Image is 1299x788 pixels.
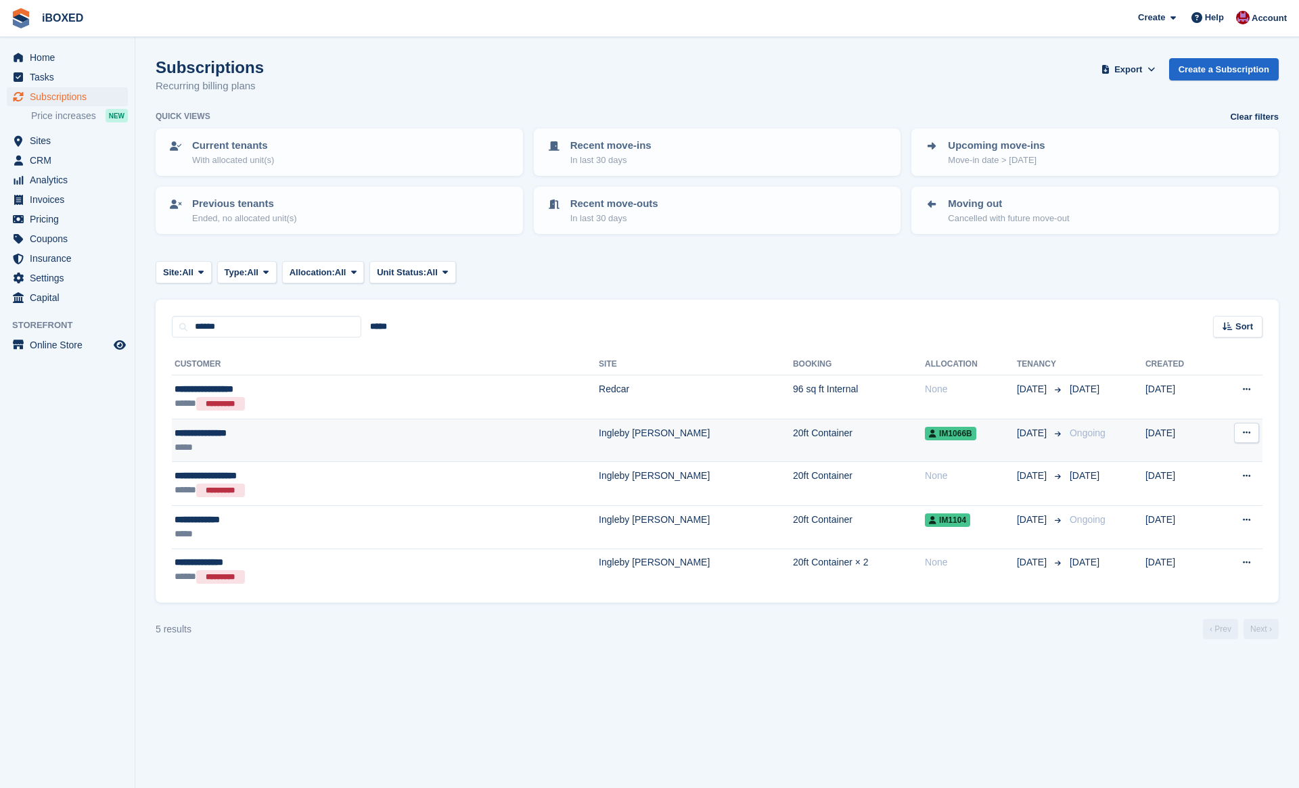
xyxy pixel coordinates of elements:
[30,249,111,268] span: Insurance
[12,319,135,332] span: Storefront
[1070,557,1099,567] span: [DATE]
[1017,354,1064,375] th: Tenancy
[1145,354,1213,375] th: Created
[925,555,1017,570] div: None
[7,249,128,268] a: menu
[163,266,182,279] span: Site:
[290,266,335,279] span: Allocation:
[1252,11,1287,25] span: Account
[30,170,111,189] span: Analytics
[925,354,1017,375] th: Allocation
[156,261,212,283] button: Site: All
[599,419,793,462] td: Ingleby [PERSON_NAME]
[30,68,111,87] span: Tasks
[426,266,438,279] span: All
[182,266,193,279] span: All
[30,151,111,170] span: CRM
[793,419,925,462] td: 20ft Container
[7,87,128,106] a: menu
[37,7,89,29] a: iBOXED
[535,188,900,233] a: Recent move-outs In last 30 days
[7,288,128,307] a: menu
[925,513,970,527] span: IM1104
[925,427,976,440] span: IM1066B
[793,354,925,375] th: Booking
[192,138,274,154] p: Current tenants
[599,549,793,592] td: Ingleby [PERSON_NAME]
[599,354,793,375] th: Site
[599,462,793,506] td: Ingleby [PERSON_NAME]
[11,8,31,28] img: stora-icon-8386f47178a22dfd0bd8f6a31ec36ba5ce8667c1dd55bd0f319d3a0aa187defe.svg
[599,505,793,549] td: Ingleby [PERSON_NAME]
[599,375,793,419] td: Redcar
[112,337,128,353] a: Preview store
[1070,427,1106,438] span: Ongoing
[157,130,522,175] a: Current tenants With allocated unit(s)
[1017,513,1049,527] span: [DATE]
[1169,58,1279,80] a: Create a Subscription
[30,210,111,229] span: Pricing
[7,131,128,150] a: menu
[570,138,652,154] p: Recent move-ins
[172,354,599,375] th: Customer
[7,269,128,287] a: menu
[156,58,264,76] h1: Subscriptions
[948,196,1069,212] p: Moving out
[1145,462,1213,506] td: [DATE]
[793,549,925,592] td: 20ft Container × 2
[1145,419,1213,462] td: [DATE]
[925,469,1017,483] div: None
[535,130,900,175] a: Recent move-ins In last 30 days
[30,190,111,209] span: Invoices
[335,266,346,279] span: All
[1017,469,1049,483] span: [DATE]
[30,87,111,106] span: Subscriptions
[1017,426,1049,440] span: [DATE]
[7,170,128,189] a: menu
[925,382,1017,396] div: None
[7,48,128,67] a: menu
[1145,549,1213,592] td: [DATE]
[30,269,111,287] span: Settings
[7,229,128,248] a: menu
[570,154,652,167] p: In last 30 days
[948,154,1045,167] p: Move-in date > [DATE]
[1070,470,1099,481] span: [DATE]
[377,266,426,279] span: Unit Status:
[1138,11,1165,24] span: Create
[192,196,297,212] p: Previous tenants
[156,78,264,94] p: Recurring billing plans
[247,266,258,279] span: All
[948,138,1045,154] p: Upcoming move-ins
[7,335,128,354] a: menu
[7,190,128,209] a: menu
[106,109,128,122] div: NEW
[192,154,274,167] p: With allocated unit(s)
[793,462,925,506] td: 20ft Container
[793,505,925,549] td: 20ft Container
[1145,375,1213,419] td: [DATE]
[30,131,111,150] span: Sites
[31,110,96,122] span: Price increases
[30,335,111,354] span: Online Store
[1017,555,1049,570] span: [DATE]
[913,188,1277,233] a: Moving out Cancelled with future move-out
[30,229,111,248] span: Coupons
[157,188,522,233] a: Previous tenants Ended, no allocated unit(s)
[192,212,297,225] p: Ended, no allocated unit(s)
[1200,619,1281,639] nav: Page
[1145,505,1213,549] td: [DATE]
[282,261,365,283] button: Allocation: All
[1070,384,1099,394] span: [DATE]
[793,375,925,419] td: 96 sq ft Internal
[1203,619,1238,639] a: Previous
[225,266,248,279] span: Type:
[1235,320,1253,333] span: Sort
[1017,382,1049,396] span: [DATE]
[30,288,111,307] span: Capital
[913,130,1277,175] a: Upcoming move-ins Move-in date > [DATE]
[30,48,111,67] span: Home
[7,151,128,170] a: menu
[7,210,128,229] a: menu
[1236,11,1250,24] img: Amanda Forder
